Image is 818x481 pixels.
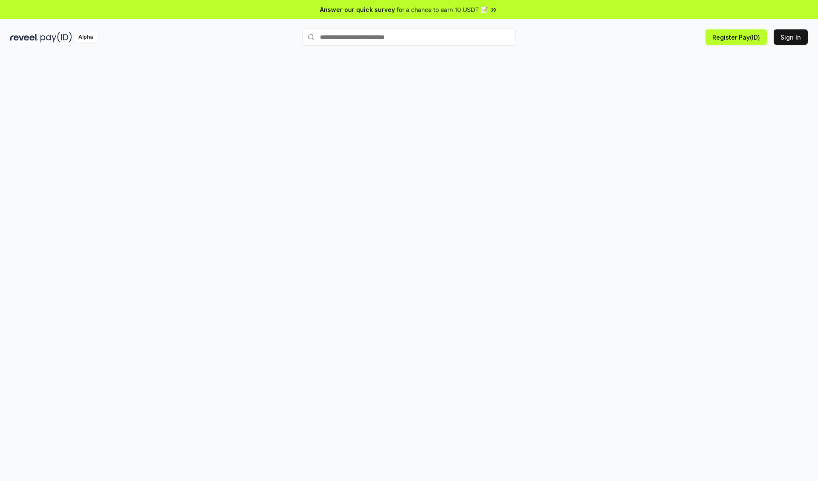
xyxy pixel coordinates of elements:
div: Alpha [74,32,98,43]
button: Register Pay(ID) [706,29,767,45]
img: pay_id [40,32,72,43]
span: for a chance to earn 10 USDT 📝 [397,5,488,14]
span: Answer our quick survey [320,5,395,14]
img: reveel_dark [10,32,39,43]
button: Sign In [774,29,808,45]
